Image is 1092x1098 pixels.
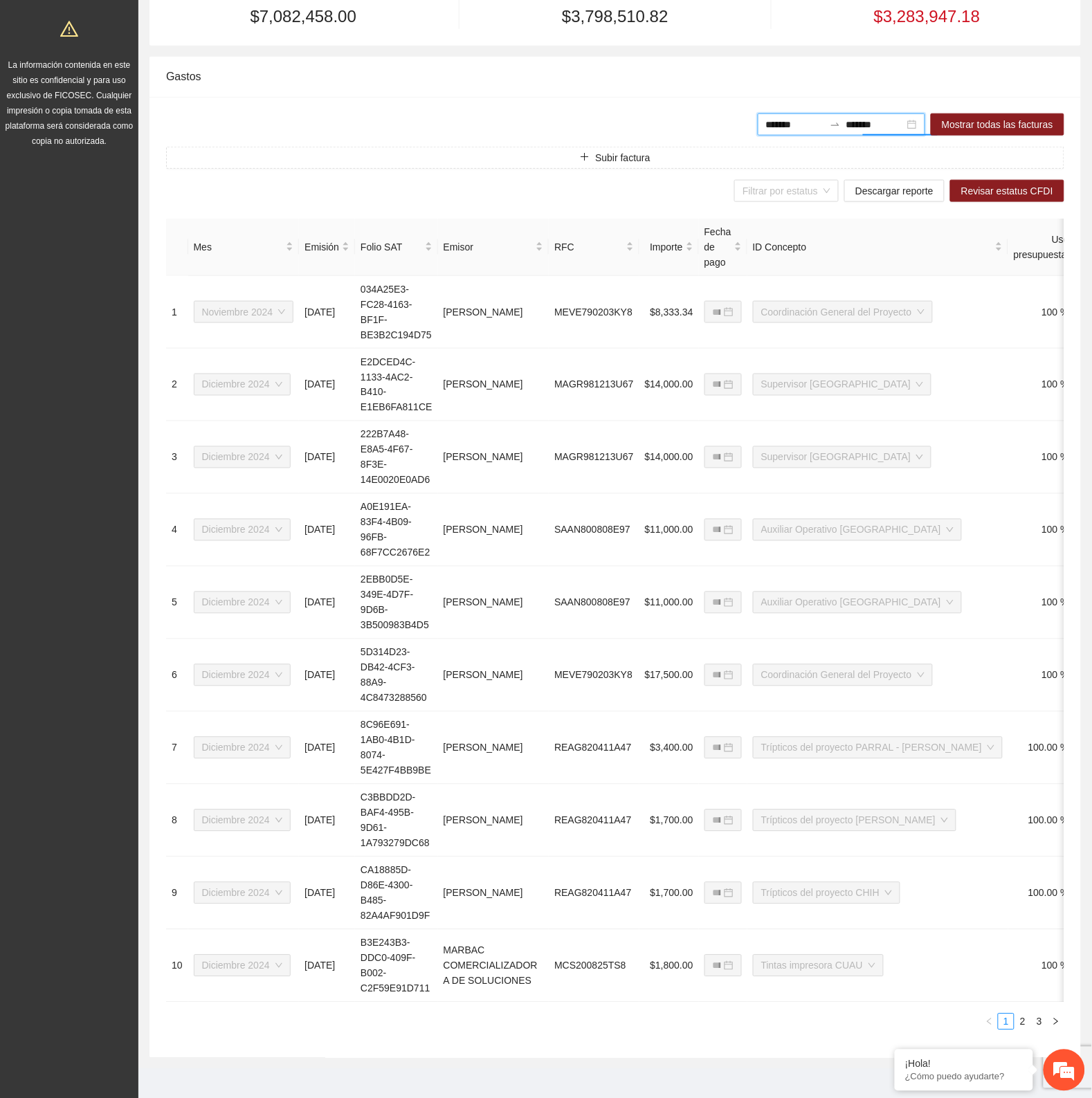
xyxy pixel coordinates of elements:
span: Fecha de pago [704,224,731,270]
span: Emisor [444,239,534,255]
td: 100.00 % [1008,857,1075,930]
span: right [1052,1018,1060,1026]
button: left [981,1014,998,1030]
td: 100.00 % [1008,712,1075,785]
td: 2 [166,349,188,421]
td: SAAN800808E97 [549,567,639,639]
td: MARBAC COMERCIALIZADORA DE SOLUCIONES [438,930,549,1003]
span: Diciembre 2024 [202,447,282,468]
span: Emisión [304,239,339,255]
span: Coordinación General del Proyecto [761,302,925,322]
span: Mes [194,239,284,255]
td: B3E243B3-DDC0-409F-B002-C2F59E91D711 [355,930,438,1003]
td: $17,500.00 [639,639,699,712]
td: 222B7A48-E8A5-4F67-8F3E-14E0020E0AD6 [355,421,438,494]
td: 6 [166,639,188,712]
span: Folio SAT [361,239,422,255]
div: Minimizar ventana de chat en vivo [227,7,260,40]
td: [PERSON_NAME] [438,712,549,785]
li: Previous Page [981,1014,998,1030]
td: $3,400.00 [639,712,699,785]
td: [PERSON_NAME] [438,857,549,930]
th: ID Concepto [747,219,1008,276]
td: 100 % [1008,930,1075,1003]
td: 8C96E691-1AB0-4B1D-8074-5E427F4BB9BE [355,712,438,785]
td: MAGR981213U67 [549,349,639,421]
td: [PERSON_NAME] [438,349,549,421]
td: [DATE] [299,857,355,930]
td: 7 [166,712,188,785]
td: REAG820411A47 [549,712,639,785]
th: Importe [639,219,699,276]
th: RFC [549,219,639,276]
td: [PERSON_NAME] [438,421,549,494]
td: 4 [166,494,188,567]
td: 100.00 % [1008,785,1075,857]
td: REAG820411A47 [549,785,639,857]
th: Emisor [438,219,549,276]
td: C3BBDD2D-BAF4-495B-9D61-1A793279DC68 [355,785,438,857]
span: warning [60,20,78,38]
span: $3,798,510.82 [562,3,668,30]
span: Diciembre 2024 [202,520,282,540]
span: Auxiliar Operativo Chihuahua [761,520,954,540]
td: [DATE] [299,276,355,349]
span: Supervisor Chihuahua [761,374,924,395]
td: [DATE] [299,349,355,421]
td: $1,800.00 [639,930,699,1003]
span: ID Concepto [753,239,992,255]
span: plus [580,152,590,163]
li: 1 [998,1014,1014,1030]
a: 2 [1015,1014,1030,1030]
span: $7,082,458.00 [251,3,356,30]
span: to [830,119,841,130]
span: Trípticos del proyecto PARRAL - GUACHOCHIL [761,738,994,758]
td: $1,700.00 [639,785,699,857]
td: 5 [166,567,188,639]
th: Fecha de pago [699,219,747,276]
td: [PERSON_NAME] [438,494,549,567]
td: 100 % [1008,494,1075,567]
td: 3 [166,421,188,494]
span: Mostrar todas las facturas [942,117,1053,132]
td: $1,700.00 [639,857,699,930]
th: Emisión [299,219,355,276]
span: Revisar estatus CFDI [961,183,1053,199]
td: $14,000.00 [639,421,699,494]
a: 1 [999,1014,1014,1030]
li: 2 [1014,1014,1031,1030]
td: $14,000.00 [639,349,699,421]
span: Auxiliar Operativo Chihuahua [761,592,954,613]
td: 8 [166,785,188,857]
td: 100 % [1008,276,1075,349]
span: Importe [645,239,683,255]
span: Noviembre 2024 [202,302,286,322]
td: [DATE] [299,639,355,712]
span: Diciembre 2024 [202,955,282,976]
td: 100 % [1008,421,1075,494]
li: Next Page [1048,1014,1064,1030]
td: REAG820411A47 [549,857,639,930]
span: $3,283,947.18 [874,3,980,30]
span: Diciembre 2024 [202,592,282,613]
td: [PERSON_NAME] [438,567,549,639]
th: Folio SAT [355,219,438,276]
span: Estamos en línea. [80,185,191,324]
td: 10 [166,930,188,1003]
td: MAGR981213U67 [549,421,639,494]
p: ¿Cómo puedo ayudarte? [905,1072,1023,1082]
span: Diciembre 2024 [202,810,282,831]
td: [DATE] [299,712,355,785]
td: [PERSON_NAME] [438,785,549,857]
td: [DATE] [299,785,355,857]
td: MEVE790203KY8 [549,276,639,349]
td: [DATE] [299,494,355,567]
td: 1 [166,276,188,349]
td: 100 % [1008,567,1075,639]
span: left [985,1018,994,1026]
span: Trípticos del proyecto CUAUHTEMOC [761,810,948,831]
span: RFC [554,239,623,255]
div: ¡Hola! [905,1059,1023,1070]
td: 9 [166,857,188,930]
td: SAAN800808E97 [549,494,639,567]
